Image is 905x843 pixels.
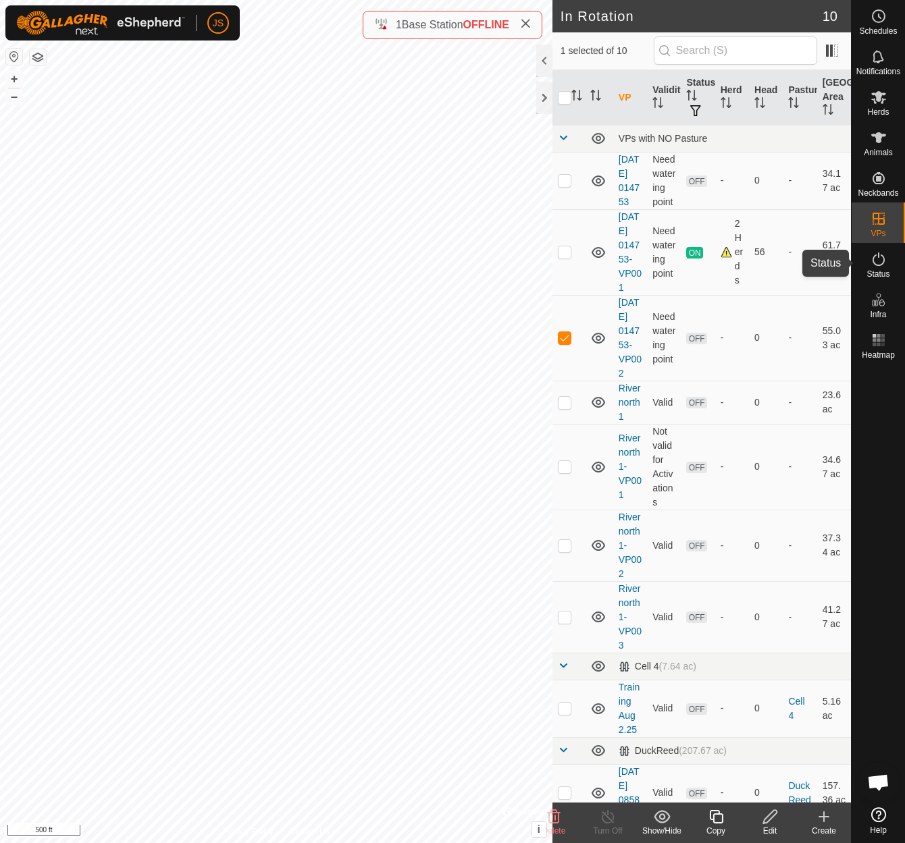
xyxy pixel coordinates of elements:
p-sorticon: Activate to sort [686,92,697,103]
span: Animals [864,148,893,157]
span: JS [213,16,224,30]
span: Schedules [859,27,897,35]
div: Turn Off [581,825,635,837]
td: 0 [749,510,783,581]
th: [GEOGRAPHIC_DATA] Area [817,70,851,126]
td: Need watering point [647,152,681,209]
span: (207.67 ac) [679,745,727,756]
td: 0 [749,381,783,424]
div: Cell 4 [619,661,696,672]
span: OFF [686,462,706,473]
td: - [783,581,817,653]
span: Infra [870,310,886,319]
span: OFFLINE [463,19,509,30]
p-sorticon: Activate to sort [754,99,765,110]
div: - [721,701,744,715]
span: OFF [686,540,706,551]
img: Gallagher Logo [16,11,185,35]
div: Create [797,825,851,837]
button: Map Layers [30,49,46,65]
button: – [6,88,22,105]
td: - [783,152,817,209]
span: OFF [686,611,706,623]
td: - [783,381,817,424]
td: 41.27 ac [817,581,851,653]
a: [DATE] 014753 [619,154,640,207]
td: 34.67 ac [817,424,851,510]
div: Edit [743,825,797,837]
span: OFF [686,397,706,408]
th: Herd [715,70,749,126]
span: Status [867,270,889,278]
td: Valid [647,680,681,737]
div: Open chat [858,762,899,803]
span: Notifications [856,67,900,76]
span: Delete [542,826,566,836]
div: - [721,331,744,345]
td: 0 [749,764,783,821]
td: Valid [647,510,681,581]
td: Not valid for Activations [647,424,681,510]
th: Head [749,70,783,126]
a: River north 1 [619,383,641,422]
button: Reset Map [6,49,22,65]
td: 0 [749,581,783,653]
a: River north 1-VP002 [619,512,642,579]
p-sorticon: Activate to sort [721,99,731,110]
td: 37.34 ac [817,510,851,581]
th: Pasture [783,70,817,126]
a: Privacy Policy [223,825,274,838]
td: Valid [647,764,681,821]
td: 56 [749,209,783,295]
a: Contact Us [290,825,330,838]
div: - [721,460,744,474]
p-sorticon: Activate to sort [571,92,582,103]
a: [DATE] 085842 [619,766,640,819]
span: Herds [867,108,889,116]
td: 34.17 ac [817,152,851,209]
td: 157.36 ac [817,764,851,821]
td: 0 [749,680,783,737]
td: - [783,209,817,295]
div: Copy [689,825,743,837]
td: 0 [749,424,783,510]
th: Status [681,70,715,126]
div: - [721,396,744,410]
td: Need watering point [647,295,681,381]
td: - [783,295,817,381]
p-sorticon: Activate to sort [823,106,833,117]
div: - [721,786,744,800]
a: [DATE] 014753-VP002 [619,297,642,379]
span: Help [870,826,887,834]
a: River north 1-VP001 [619,433,642,500]
a: DuckReed [788,780,810,805]
td: Valid [647,581,681,653]
div: - [721,610,744,624]
span: OFF [686,703,706,715]
span: OFF [686,788,706,799]
td: - [783,510,817,581]
td: Valid [647,381,681,424]
td: 5.16 ac [817,680,851,737]
p-sorticon: Activate to sort [788,99,799,110]
td: 61.7 ac [817,209,851,295]
div: Show/Hide [635,825,689,837]
td: 0 [749,295,783,381]
p-sorticon: Activate to sort [590,92,601,103]
div: - [721,173,744,188]
span: 10 [823,6,837,26]
td: 0 [749,152,783,209]
h2: In Rotation [561,8,823,24]
span: 1 [396,19,402,30]
td: 55.03 ac [817,295,851,381]
button: + [6,71,22,87]
input: Search (S) [654,36,817,65]
a: [DATE] 014753-VP001 [619,211,642,293]
a: Cell 4 [788,696,804,721]
td: - [783,424,817,510]
a: Help [852,802,905,840]
span: Base Station [402,19,463,30]
td: 23.6 ac [817,381,851,424]
a: River north 1-VP003 [619,583,642,651]
span: (7.64 ac) [659,661,696,672]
